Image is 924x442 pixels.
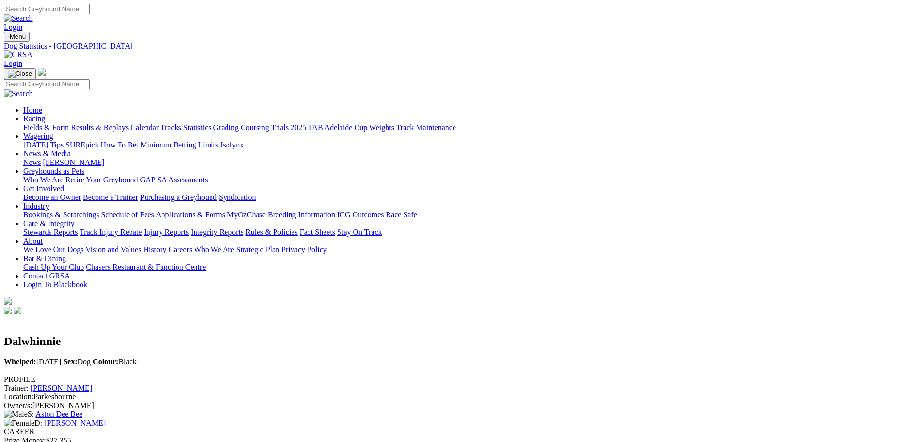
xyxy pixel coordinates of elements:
span: Menu [10,33,26,40]
a: Careers [168,246,192,254]
a: Weights [369,123,394,131]
a: History [143,246,166,254]
a: Racing [23,115,45,123]
input: Search [4,79,90,89]
a: Minimum Betting Limits [140,141,218,149]
a: News [23,158,41,166]
a: Industry [23,202,49,210]
div: PROFILE [4,375,920,384]
a: Injury Reports [144,228,189,236]
a: Race Safe [386,211,417,219]
a: Privacy Policy [281,246,327,254]
a: News & Media [23,149,71,158]
a: Stay On Track [337,228,382,236]
div: Racing [23,123,920,132]
div: Wagering [23,141,920,149]
a: Login To Blackbook [23,280,87,289]
a: Login [4,23,22,31]
a: GAP SA Assessments [140,176,208,184]
a: Aston Dee Bee [35,410,82,418]
a: Become an Owner [23,193,81,201]
div: CAREER [4,427,920,436]
a: Care & Integrity [23,219,75,228]
a: Bookings & Scratchings [23,211,99,219]
a: Greyhounds as Pets [23,167,84,175]
h2: Dalwhinnie [4,335,920,348]
span: Owner/s: [4,401,32,409]
a: Get Involved [23,184,64,193]
span: D: [4,419,42,427]
a: Fields & Form [23,123,69,131]
a: Stewards Reports [23,228,78,236]
a: [DATE] Tips [23,141,64,149]
a: Retire Your Greyhound [65,176,138,184]
a: [PERSON_NAME] [44,419,106,427]
a: Isolynx [220,141,243,149]
input: Search [4,4,90,14]
img: Search [4,89,33,98]
a: Vision and Values [85,246,141,254]
a: Login [4,59,22,67]
a: Calendar [130,123,159,131]
img: logo-grsa-white.png [38,68,46,76]
img: facebook.svg [4,307,12,314]
a: Who We Are [23,176,64,184]
span: Location: [4,393,33,401]
a: Cash Up Your Club [23,263,84,271]
a: Integrity Reports [191,228,243,236]
a: Syndication [219,193,256,201]
a: Track Injury Rebate [80,228,142,236]
button: Toggle navigation [4,32,30,42]
a: Become a Trainer [83,193,138,201]
button: Toggle navigation [4,68,36,79]
a: [PERSON_NAME] [31,384,92,392]
a: Applications & Forms [156,211,225,219]
b: Colour: [93,358,118,366]
a: Grading [213,123,239,131]
a: Rules & Policies [245,228,298,236]
a: Purchasing a Greyhound [140,193,217,201]
a: Statistics [183,123,211,131]
img: twitter.svg [14,307,21,314]
a: Who We Are [194,246,234,254]
a: About [23,237,43,245]
b: Sex: [63,358,77,366]
img: Male [4,410,28,419]
a: Home [23,106,42,114]
img: logo-grsa-white.png [4,297,12,305]
a: SUREpick [65,141,98,149]
a: Trials [271,123,289,131]
a: ICG Outcomes [337,211,384,219]
div: Care & Integrity [23,228,920,237]
img: GRSA [4,50,32,59]
a: Coursing [241,123,269,131]
a: Breeding Information [268,211,335,219]
a: Wagering [23,132,53,140]
a: Dog Statistics - [GEOGRAPHIC_DATA] [4,42,920,50]
a: Track Maintenance [396,123,456,131]
div: [PERSON_NAME] [4,401,920,410]
span: Trainer: [4,384,29,392]
a: How To Bet [101,141,139,149]
div: News & Media [23,158,920,167]
div: Bar & Dining [23,263,920,272]
img: Female [4,419,34,427]
a: 2025 TAB Adelaide Cup [291,123,367,131]
b: Whelped: [4,358,36,366]
span: Black [93,358,137,366]
a: Contact GRSA [23,272,70,280]
span: [DATE] [4,358,61,366]
span: S: [4,410,34,418]
a: Fact Sheets [300,228,335,236]
span: Dog [63,358,91,366]
div: Parkesbourne [4,393,920,401]
a: [PERSON_NAME] [43,158,104,166]
a: We Love Our Dogs [23,246,83,254]
div: Industry [23,211,920,219]
a: Bar & Dining [23,254,66,262]
a: Strategic Plan [236,246,279,254]
a: Chasers Restaurant & Function Centre [86,263,206,271]
a: Tracks [161,123,181,131]
a: MyOzChase [227,211,266,219]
